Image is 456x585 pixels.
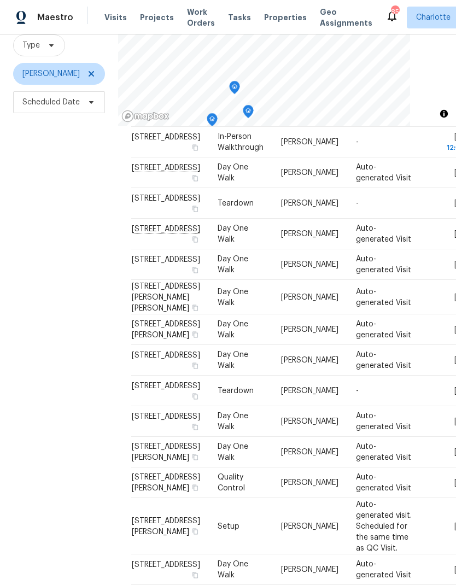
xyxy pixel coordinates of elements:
[281,326,338,334] span: [PERSON_NAME]
[218,255,248,274] span: Day One Walk
[243,105,254,122] div: Map marker
[190,143,200,153] button: Copy Address
[281,261,338,268] span: [PERSON_NAME]
[356,320,411,339] span: Auto-generated Visit
[218,560,248,579] span: Day One Walk
[132,320,200,339] span: [STREET_ADDRESS][PERSON_NAME]
[218,200,254,207] span: Teardown
[281,448,338,456] span: [PERSON_NAME]
[281,418,338,425] span: [PERSON_NAME]
[140,12,174,23] span: Projects
[218,412,248,431] span: Day One Walk
[264,12,307,23] span: Properties
[22,68,80,79] span: [PERSON_NAME]
[218,288,248,306] span: Day One Walk
[190,330,200,340] button: Copy Address
[104,12,127,23] span: Visits
[132,443,200,461] span: [STREET_ADDRESS][PERSON_NAME]
[218,320,248,339] span: Day One Walk
[281,293,338,301] span: [PERSON_NAME]
[356,163,411,182] span: Auto-generated Visit
[187,7,215,28] span: Work Orders
[356,225,411,243] span: Auto-generated Visit
[121,110,169,122] a: Mapbox homepage
[281,230,338,238] span: [PERSON_NAME]
[132,382,200,390] span: [STREET_ADDRESS]
[356,500,412,552] span: Auto-generated visit. Scheduled for the same time as QC Visit.
[132,133,200,141] span: [STREET_ADDRESS]
[132,282,200,312] span: [STREET_ADDRESS][PERSON_NAME][PERSON_NAME]
[281,200,338,207] span: [PERSON_NAME]
[218,351,248,370] span: Day One Walk
[37,12,73,23] span: Maestro
[356,412,411,431] span: Auto-generated Visit
[356,473,411,492] span: Auto-generated Visit
[356,288,411,306] span: Auto-generated Visit
[281,356,338,364] span: [PERSON_NAME]
[22,97,80,108] span: Scheduled Date
[190,526,200,536] button: Copy Address
[281,566,338,574] span: [PERSON_NAME]
[132,473,200,492] span: [STREET_ADDRESS][PERSON_NAME]
[229,81,240,98] div: Map marker
[218,443,248,461] span: Day One Walk
[356,443,411,461] span: Auto-generated Visit
[190,422,200,432] button: Copy Address
[218,225,248,243] span: Day One Walk
[132,352,200,359] span: [STREET_ADDRESS]
[190,452,200,462] button: Copy Address
[190,265,200,275] button: Copy Address
[190,361,200,371] button: Copy Address
[281,387,338,395] span: [PERSON_NAME]
[132,413,200,420] span: [STREET_ADDRESS]
[132,517,200,535] span: [STREET_ADDRESS][PERSON_NAME]
[228,14,251,21] span: Tasks
[132,256,200,264] span: [STREET_ADDRESS]
[356,387,359,395] span: -
[132,195,200,202] span: [STREET_ADDRESS]
[190,391,200,401] button: Copy Address
[356,138,359,146] span: -
[356,560,411,579] span: Auto-generated Visit
[391,7,399,17] div: 85
[218,163,248,182] span: Day One Walk
[320,7,372,28] span: Geo Assignments
[132,561,200,569] span: [STREET_ADDRESS]
[437,107,451,120] button: Toggle attribution
[190,235,200,244] button: Copy Address
[190,173,200,183] button: Copy Address
[218,473,245,492] span: Quality Control
[218,387,254,395] span: Teardown
[218,522,239,530] span: Setup
[22,40,40,51] span: Type
[441,108,447,120] span: Toggle attribution
[281,479,338,487] span: [PERSON_NAME]
[281,138,338,146] span: [PERSON_NAME]
[190,302,200,312] button: Copy Address
[218,133,264,151] span: In-Person Walkthrough
[356,255,411,274] span: Auto-generated Visit
[190,204,200,214] button: Copy Address
[281,169,338,177] span: [PERSON_NAME]
[416,12,451,23] span: Charlotte
[207,113,218,130] div: Map marker
[190,570,200,580] button: Copy Address
[281,522,338,530] span: [PERSON_NAME]
[356,200,359,207] span: -
[190,483,200,493] button: Copy Address
[356,351,411,370] span: Auto-generated Visit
